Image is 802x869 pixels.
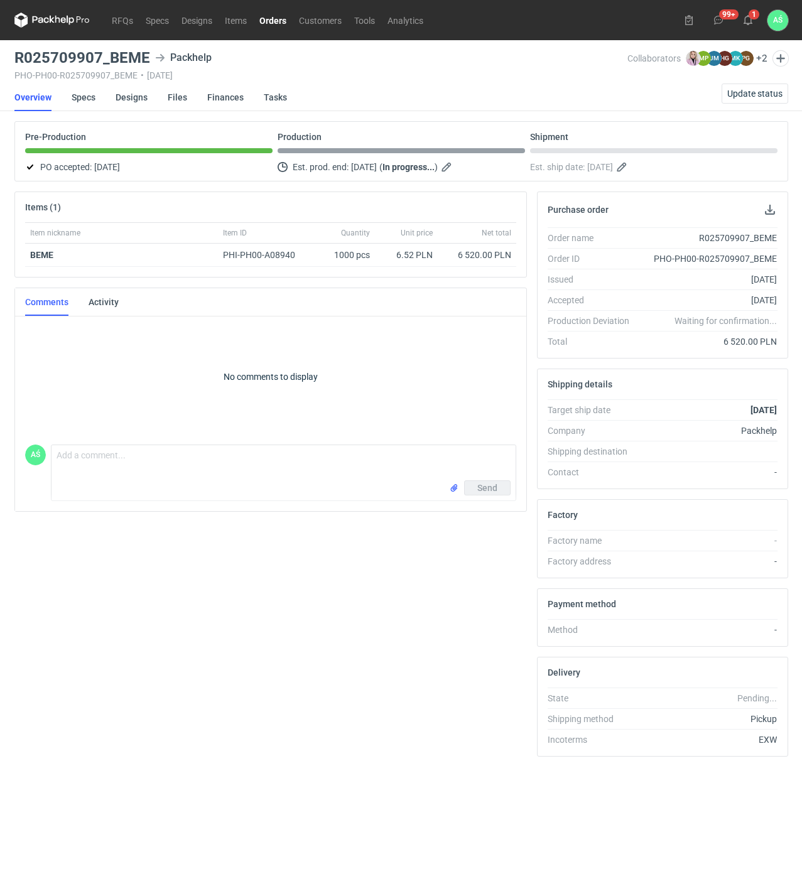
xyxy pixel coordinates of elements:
div: Order ID [548,252,639,265]
button: Edit estimated shipping date [615,159,631,175]
div: EXW [639,733,778,746]
div: PHO-PH00-R025709907_BEME [639,252,778,265]
em: Waiting for confirmation... [675,315,777,327]
h2: Items (1) [25,202,61,212]
figcaption: AŚ [25,445,46,465]
figcaption: MP [696,51,711,66]
h2: Purchase order [548,205,609,215]
a: Orders [253,13,293,28]
div: Total [548,335,639,348]
span: Unit price [401,228,433,238]
a: Designs [116,84,148,111]
div: Incoterms [548,733,639,746]
div: Accepted [548,294,639,306]
p: No comments to display [25,314,516,440]
div: Pickup [639,713,778,725]
button: +2 [756,53,767,64]
div: R025709907_BEME [639,232,778,244]
a: Tasks [264,84,287,111]
p: Pre-Production [25,132,86,142]
a: Items [219,13,253,28]
span: [DATE] [94,159,120,175]
div: - [639,623,778,636]
strong: [DATE] [751,405,777,415]
button: Edit collaborators [772,50,788,67]
div: [DATE] [639,273,778,286]
figcaption: HG [717,51,732,66]
a: BEME [30,250,53,260]
a: Overview [14,84,51,111]
div: Adrian Świerżewski [767,10,788,31]
button: 1 [738,10,758,30]
div: [DATE] [639,294,778,306]
div: - [639,555,778,568]
span: Update status [727,89,783,98]
div: State [548,692,639,704]
em: ( [379,162,382,172]
div: Factory address [548,555,639,568]
a: Designs [175,13,219,28]
div: PO accepted: [25,159,273,175]
a: Tools [348,13,381,28]
h2: Delivery [548,667,580,677]
a: Analytics [381,13,430,28]
em: Pending... [737,693,777,703]
button: Send [464,480,511,495]
a: Files [168,84,187,111]
strong: In progress... [382,162,435,172]
img: Klaudia Wiśniewska [686,51,701,66]
span: Send [477,483,497,492]
h2: Shipping details [548,379,612,389]
svg: Packhelp Pro [14,13,90,28]
h2: Factory [548,510,578,520]
div: Order name [548,232,639,244]
div: - [639,466,778,478]
a: Specs [72,84,95,111]
a: Finances [207,84,244,111]
h2: Payment method [548,599,616,609]
div: Est. prod. end: [278,159,525,175]
a: RFQs [106,13,139,28]
div: 6 520.00 PLN [639,335,778,348]
a: Specs [139,13,175,28]
span: Item ID [223,228,247,238]
div: Method [548,623,639,636]
em: ) [435,162,438,172]
div: PHO-PH00-R025709907_BEME [DATE] [14,70,627,80]
a: Activity [89,288,119,316]
figcaption: JM [707,51,722,66]
button: Update status [722,84,788,104]
span: Item nickname [30,228,80,238]
h3: R025709907_BEME [14,50,150,65]
div: Company [548,424,639,437]
p: Production [278,132,322,142]
div: Shipping destination [548,445,639,458]
div: Shipping method [548,713,639,725]
figcaption: MK [728,51,743,66]
div: Factory name [548,534,639,547]
a: Comments [25,288,68,316]
span: Net total [482,228,511,238]
button: 99+ [708,10,729,30]
span: Collaborators [627,53,681,63]
div: 1000 pcs [312,244,375,267]
div: 6.52 PLN [380,249,433,261]
div: Target ship date [548,404,639,416]
div: Packhelp [155,50,212,65]
div: - [639,534,778,547]
div: Adrian Świerżewski [25,445,46,465]
div: Est. ship date: [530,159,778,175]
div: PHI-PH00-A08940 [223,249,307,261]
p: Shipment [530,132,568,142]
span: Quantity [341,228,370,238]
span: [DATE] [587,159,613,175]
span: [DATE] [351,159,377,175]
div: Contact [548,466,639,478]
button: Edit estimated production end date [440,159,455,175]
figcaption: AŚ [767,10,788,31]
div: 6 520.00 PLN [443,249,511,261]
figcaption: PG [739,51,754,66]
span: • [141,70,144,80]
div: Production Deviation [548,315,639,327]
